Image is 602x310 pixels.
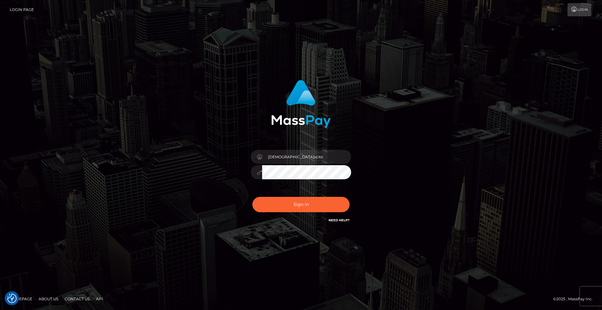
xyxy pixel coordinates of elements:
[568,3,591,16] a: Login
[252,197,350,212] button: Sign in
[62,294,92,304] a: Contact Us
[7,294,17,303] button: Consent Preferences
[10,3,34,16] a: Login Page
[262,150,351,164] input: Username...
[7,294,17,303] img: Revisit consent button
[36,294,61,304] a: About Us
[93,294,105,304] a: API
[329,218,350,222] a: Need Help?
[553,296,597,302] div: © 2025 , MassPay Inc.
[271,80,331,128] img: MassPay Login
[7,294,35,304] a: Homepage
